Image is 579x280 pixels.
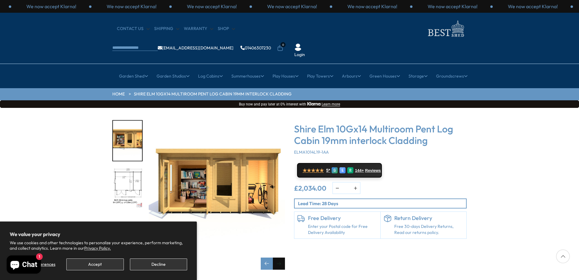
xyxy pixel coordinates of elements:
p: Lead Time: 28 Days [298,200,466,207]
a: Garden Studios [157,68,190,84]
a: [EMAIL_ADDRESS][DOMAIN_NAME] [158,46,233,50]
a: Warranty [184,26,213,32]
p: We now accept Klarna! [347,3,397,10]
a: Play Houses [273,68,299,84]
span: 0 [280,42,286,47]
p: We now accept Klarna! [187,3,237,10]
a: Shire Elm 10Gx14 Multiroom Pent Log Cabin 19mm interlock Cladding [134,91,292,97]
div: Next slide [273,258,285,270]
a: ★★★★★ 5* G E R 144+ Reviews [297,163,382,178]
span: Reviews [365,168,381,173]
button: Accept [66,258,124,270]
a: Summerhouses [231,68,264,84]
span: 144+ [355,168,364,173]
a: Log Cabins [198,68,223,84]
img: Elm2990x419010x1419mmPLAN_03906ce9-f245-4f29-b63a-0a9fc3b37f33_200x200.jpg [113,168,142,208]
span: ★★★★★ [303,168,324,173]
p: We now accept Klarna! [26,3,76,10]
button: Decline [130,258,187,270]
a: Green Houses [369,68,400,84]
p: Free 30-days Delivery Returns, Read our returns policy. [394,224,464,235]
p: We now accept Klarna! [107,3,157,10]
div: 2 / 11 [112,120,143,162]
div: 3 / 11 [112,168,143,209]
a: Shipping [154,26,179,32]
h6: Return Delivery [394,215,464,222]
span: ELMA1014L19-1AA [294,149,329,155]
div: 3 / 3 [332,3,412,10]
ins: £2,034.00 [294,185,326,192]
p: We now accept Klarna! [267,3,317,10]
h3: Shire Elm 10Gx14 Multiroom Pent Log Cabin 19mm interlock Cladding [294,123,467,146]
a: 01406307230 [240,46,271,50]
div: 2 / 3 [252,3,332,10]
div: R [347,167,353,173]
div: E [339,167,346,173]
a: Login [294,52,305,58]
div: G [332,167,338,173]
a: Play Towers [307,68,333,84]
p: We now accept Klarna! [428,3,478,10]
a: Arbours [342,68,361,84]
div: 2 / 3 [11,3,91,10]
div: 1 / 3 [412,3,493,10]
div: 4 / 11 [112,215,143,256]
img: Elm2990x419010x1419mmLINEmmft_59409f84-a109-4da0-a45f-f5b350dde037_200x200.jpg [113,215,142,256]
div: 1 / 3 [172,3,252,10]
h6: Free Delivery [308,215,377,222]
img: Shire Elm 10Gx14 Multiroom Pent Log Cabin 19mm interlock Cladding - Best Shed [149,120,285,256]
a: Garden Shed [119,68,148,84]
img: logo [424,19,467,38]
div: 2 / 3 [493,3,573,10]
h2: We value your privacy [10,231,187,237]
a: Enter your Postal code for Free Delivery Availability [308,224,377,235]
a: Storage [409,68,428,84]
div: 3 / 3 [91,3,172,10]
p: We use cookies and other technologies to personalize your experience, perform marketing, and coll... [10,240,187,251]
a: HOME [112,91,125,97]
p: We now accept Klarna! [508,3,558,10]
div: 2 / 11 [149,120,285,270]
a: Shop [218,26,235,32]
inbox-online-store-chat: Shopify online store chat [5,255,43,275]
a: CONTACT US [117,26,150,32]
a: Privacy Policy. [84,245,111,251]
img: Elm2990x419010x1419mm000lifestyle_0458a933-2e40-4a08-b390-b53926bfbfbf_200x200.jpg [113,121,142,161]
div: Previous slide [261,258,273,270]
a: 0 [277,45,283,51]
a: Groundscrews [436,68,468,84]
img: User Icon [294,44,302,51]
